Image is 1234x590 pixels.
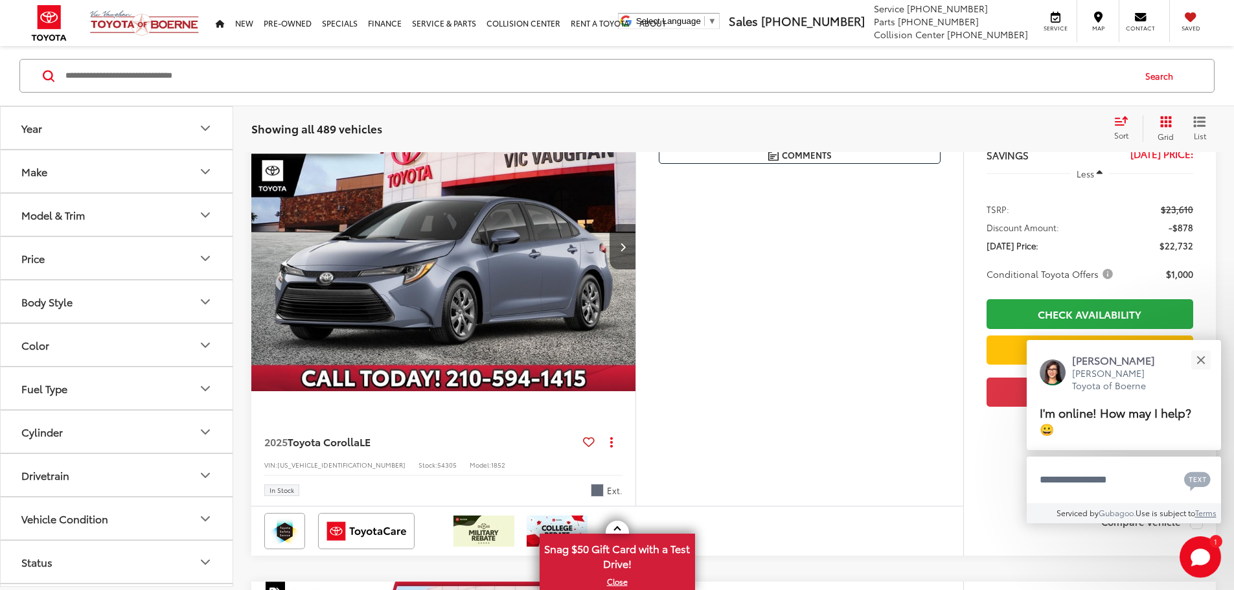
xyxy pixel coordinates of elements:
[21,469,69,481] div: Drivetrain
[21,122,42,134] div: Year
[21,252,45,264] div: Price
[1,497,234,539] button: Vehicle ConditionVehicle Condition
[418,460,437,470] span: Stock:
[1,367,234,409] button: Fuel TypeFuel Type
[198,554,213,570] div: Status
[64,60,1133,91] input: Search by Make, Model, or Keyword
[21,382,67,394] div: Fuel Type
[987,148,1029,162] span: SAVINGS
[1072,353,1168,367] p: [PERSON_NAME]
[1027,340,1221,523] div: Close[PERSON_NAME][PERSON_NAME] Toyota of BoerneI'm online! How may I help? 😀Type your messageCha...
[1099,507,1136,518] a: Gubagoo.
[21,295,73,308] div: Body Style
[21,339,49,351] div: Color
[89,10,200,36] img: Vic Vaughan Toyota of Boerne
[251,102,637,392] img: 2025 Toyota Corolla LE FWD
[636,16,716,26] a: Select Language​
[491,460,505,470] span: 1852
[987,378,1193,407] button: Get Price Now
[708,16,716,26] span: ▼
[1158,130,1174,141] span: Grid
[591,484,604,497] span: Celestite
[264,435,578,449] a: 2025Toyota CorollaLE
[659,146,941,164] button: Comments
[267,516,303,547] img: Toyota Safety Sense Vic Vaughan Toyota of Boerne Boerne TX
[1184,470,1211,491] svg: Text
[198,381,213,396] div: Fuel Type
[1040,404,1191,437] span: I'm online! How may I help? 😀
[21,556,52,568] div: Status
[600,430,623,453] button: Actions
[1,150,234,192] button: MakeMake
[198,424,213,440] div: Cylinder
[1,324,234,366] button: ColorColor
[453,516,514,547] img: /static/brand-toyota/National_Assets/toyota-military-rebate.jpeg?height=48
[1193,130,1206,141] span: List
[610,437,613,447] span: dropdown dots
[987,267,1115,280] span: Conditional Toyota Offers
[198,294,213,310] div: Body Style
[321,516,412,547] img: ToyotaCare Vic Vaughan Toyota of Boerne Boerne TX
[1114,130,1128,141] span: Sort
[898,15,979,28] span: [PHONE_NUMBER]
[198,337,213,353] div: Color
[987,335,1193,365] a: Value Your Trade
[987,267,1117,280] button: Conditional Toyota Offers
[251,120,382,135] span: Showing all 489 vehicles
[1,194,234,236] button: Model & TrimModel & Trim
[288,434,360,449] span: Toyota Corolla
[1072,367,1168,392] p: [PERSON_NAME] Toyota of Boerne
[729,12,758,29] span: Sales
[21,209,85,221] div: Model & Trim
[264,460,277,470] span: VIN:
[1071,162,1110,185] button: Less
[1187,346,1215,374] button: Close
[264,434,288,449] span: 2025
[607,484,623,497] span: Ext.
[1041,24,1070,32] span: Service
[21,165,47,177] div: Make
[874,15,895,28] span: Parts
[782,149,832,161] span: Comments
[1,454,234,496] button: DrivetrainDrivetrain
[874,2,904,15] span: Service
[1169,221,1193,234] span: -$878
[610,224,635,269] button: Next image
[437,460,457,470] span: 54305
[1214,538,1217,544] span: 1
[360,434,371,449] span: LE
[987,299,1193,328] a: Check Availability
[1160,239,1193,252] span: $22,732
[1161,203,1193,216] span: $23,610
[1180,536,1221,578] button: Toggle Chat Window
[1084,24,1112,32] span: Map
[704,16,705,26] span: ​
[1108,115,1143,141] button: Select sort value
[527,516,588,547] img: /static/brand-toyota/National_Assets/toyota-college-grad.jpeg?height=48
[269,487,294,494] span: In Stock
[1166,267,1193,280] span: $1,000
[1,411,234,453] button: CylinderCylinder
[1180,465,1215,494] button: Chat with SMS
[198,511,213,527] div: Vehicle Condition
[1133,60,1192,92] button: Search
[1126,24,1155,32] span: Contact
[1130,146,1193,161] span: [DATE] Price:
[1077,168,1094,179] span: Less
[987,203,1009,216] span: TSRP:
[761,12,865,29] span: [PHONE_NUMBER]
[1057,507,1099,518] span: Serviced by
[21,512,108,525] div: Vehicle Condition
[198,164,213,179] div: Make
[277,460,406,470] span: [US_VEHICLE_IDENTIFICATION_NUMBER]
[198,251,213,266] div: Price
[1,237,234,279] button: PricePrice
[541,535,694,574] span: Snag $50 Gift Card with a Test Drive!
[1136,507,1195,518] span: Use is subject to
[198,207,213,223] div: Model & Trim
[21,425,63,438] div: Cylinder
[1,280,234,323] button: Body StyleBody Style
[768,150,779,161] img: Comments
[947,28,1028,41] span: [PHONE_NUMBER]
